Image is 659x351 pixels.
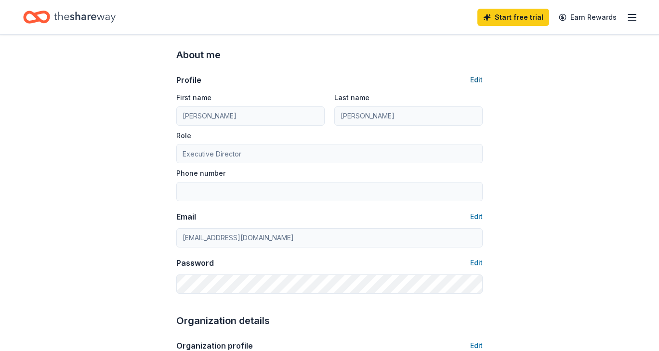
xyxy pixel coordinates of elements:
button: Edit [470,211,483,222]
div: Profile [176,74,201,86]
div: Email [176,211,196,222]
button: Edit [470,257,483,269]
a: Earn Rewards [553,9,622,26]
button: Edit [470,74,483,86]
a: Home [23,6,116,28]
label: Role [176,131,191,141]
label: Last name [334,93,369,103]
div: Organization details [176,313,483,328]
div: About me [176,47,483,63]
label: Phone number [176,169,225,178]
div: Password [176,257,214,269]
label: First name [176,93,211,103]
a: Start free trial [477,9,549,26]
